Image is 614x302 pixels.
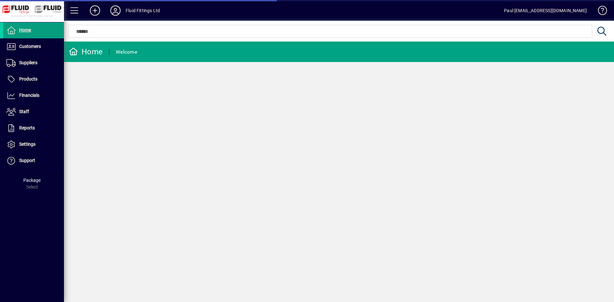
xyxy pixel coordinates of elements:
a: Staff [3,104,64,120]
button: Profile [105,5,126,16]
span: Products [19,76,37,81]
a: Financials [3,88,64,104]
a: Products [3,71,64,87]
span: Customers [19,44,41,49]
a: Settings [3,136,64,152]
div: Welcome [116,47,137,57]
a: Customers [3,39,64,55]
div: Paul [EMAIL_ADDRESS][DOMAIN_NAME] [504,5,587,16]
div: Fluid Fittings Ltd [126,5,160,16]
button: Add [85,5,105,16]
span: Reports [19,125,35,130]
a: Reports [3,120,64,136]
a: Knowledge Base [593,1,606,22]
div: Home [69,47,103,57]
span: Settings [19,142,35,147]
a: Suppliers [3,55,64,71]
span: Financials [19,93,39,98]
a: Support [3,153,64,169]
span: Staff [19,109,29,114]
span: Home [19,27,31,33]
span: Support [19,158,35,163]
span: Suppliers [19,60,37,65]
span: Package [23,178,41,183]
